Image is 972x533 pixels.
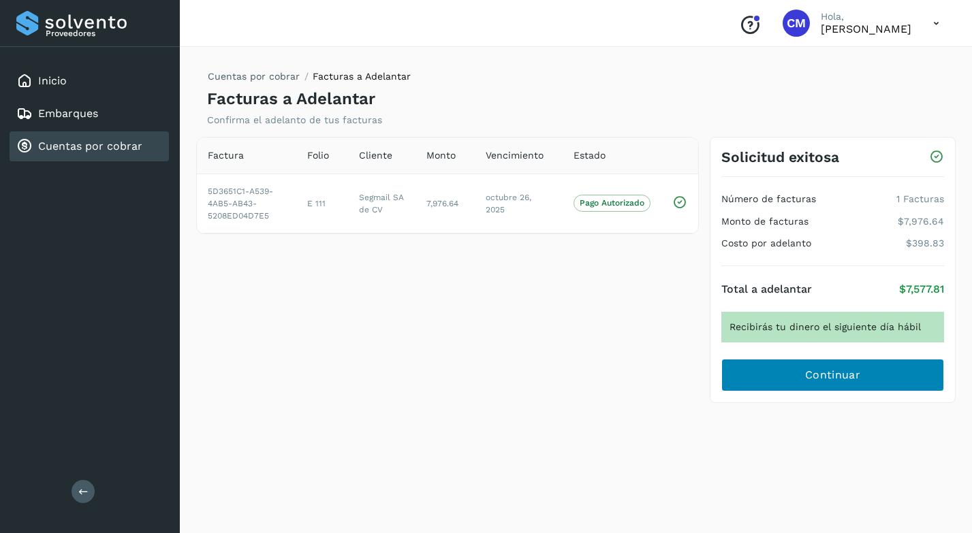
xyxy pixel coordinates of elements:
[821,22,911,35] p: CARLOS MAIER GARCIA
[426,199,458,208] span: 7,976.64
[906,238,944,249] p: $398.83
[38,74,67,87] a: Inicio
[46,29,163,38] p: Proveedores
[38,107,98,120] a: Embarques
[896,193,944,205] p: 1 Facturas
[721,238,811,249] h4: Costo por adelanto
[721,282,812,295] h4: Total a adelantar
[359,148,392,163] span: Cliente
[208,148,244,163] span: Factura
[348,174,416,233] td: Segmail SA de CV
[821,11,911,22] p: Hola,
[296,174,348,233] td: E 111
[721,148,839,165] h3: Solicitud exitosa
[10,99,169,129] div: Embarques
[313,71,411,82] span: Facturas a Adelantar
[426,148,456,163] span: Monto
[721,359,944,391] button: Continuar
[207,114,382,126] p: Confirma el adelanto de tus facturas
[197,174,296,233] td: 5D3651C1-A539-4AB5-AB43-5208ED04D7E5
[486,193,531,214] span: octubre 26, 2025
[486,148,544,163] span: Vencimiento
[307,148,329,163] span: Folio
[208,71,300,82] a: Cuentas por cobrar
[898,216,944,227] p: $7,976.64
[721,193,816,205] h4: Número de facturas
[10,131,169,161] div: Cuentas por cobrar
[805,368,860,383] span: Continuar
[207,89,375,109] h4: Facturas a Adelantar
[721,216,809,227] h4: Monto de facturas
[10,66,169,96] div: Inicio
[574,148,606,163] span: Estado
[207,69,411,89] nav: breadcrumb
[580,198,644,208] p: Pago Autorizado
[899,282,944,295] p: $7,577.81
[721,312,944,342] div: Recibirás tu dinero el siguiente día hábil
[38,140,142,152] a: Cuentas por cobrar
